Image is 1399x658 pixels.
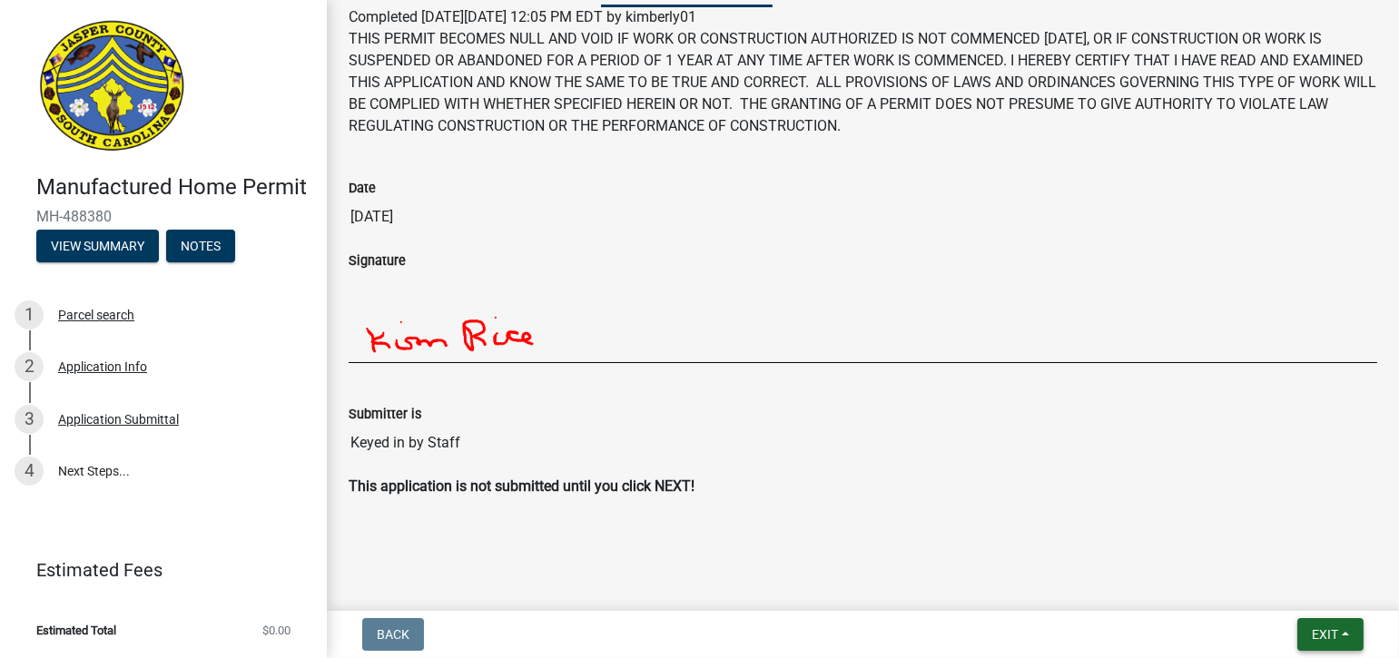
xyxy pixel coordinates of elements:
button: Exit [1297,618,1364,651]
label: Submitter is [349,408,421,421]
img: hFAAAAAASUVORK5CYII= [349,271,1049,362]
div: Application Info [58,360,147,373]
span: Completed [DATE][DATE] 12:05 PM EDT by kimberly01 [349,8,696,25]
span: MH-488380 [36,208,291,225]
button: Notes [166,230,235,262]
span: Estimated Total [36,624,116,636]
button: Back [362,618,424,651]
div: 4 [15,457,44,486]
div: 3 [15,405,44,434]
span: $0.00 [262,624,291,636]
wm-modal-confirm: Notes [166,240,235,254]
div: Application Submittal [58,413,179,426]
label: Date [349,182,376,195]
wm-modal-confirm: Summary [36,240,159,254]
div: 2 [15,352,44,381]
div: 1 [15,300,44,329]
h4: Manufactured Home Permit [36,174,312,201]
strong: This application is not submitted until you click NEXT! [349,477,695,495]
span: Exit [1312,627,1338,642]
label: Signature [349,255,406,268]
button: View Summary [36,230,159,262]
span: Back [377,627,409,642]
p: THIS PERMIT BECOMES NULL AND VOID IF WORK OR CONSTRUCTION AUTHORIZED IS NOT COMMENCED [DATE], OR ... [349,28,1377,137]
div: Parcel search [58,309,134,321]
a: Estimated Fees [15,552,298,588]
img: Jasper County, South Carolina [36,19,188,155]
